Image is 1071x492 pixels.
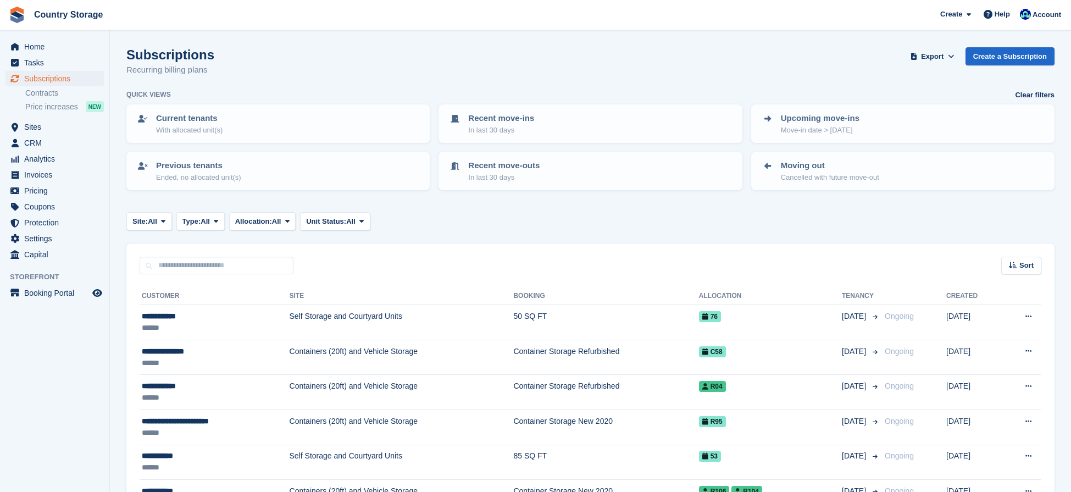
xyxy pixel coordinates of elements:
span: Coupons [24,199,90,214]
span: [DATE] [842,346,868,357]
a: Recent move-ins In last 30 days [440,106,741,142]
td: 50 SQ FT [513,305,698,340]
a: Country Storage [30,5,107,24]
td: Container Storage Refurbished [513,340,698,375]
p: Previous tenants [156,159,241,172]
a: menu [5,39,104,54]
a: Create a Subscription [965,47,1055,65]
a: menu [5,151,104,167]
th: Created [946,288,1001,305]
a: Current tenants With allocated unit(s) [127,106,429,142]
div: NEW [86,101,104,112]
th: Tenancy [842,288,880,305]
a: menu [5,55,104,70]
span: All [201,216,210,227]
span: Export [921,51,944,62]
span: Capital [24,247,90,262]
span: Type: [182,216,201,227]
span: 76 [699,311,721,322]
span: R04 [699,381,726,392]
button: Allocation: All [229,212,296,230]
a: menu [5,71,104,86]
th: Customer [140,288,290,305]
span: Home [24,39,90,54]
span: [DATE] [842,380,868,392]
p: Recurring billing plans [126,64,214,76]
p: Current tenants [156,112,223,125]
span: Create [940,9,962,20]
h6: Quick views [126,90,171,99]
a: menu [5,183,104,198]
span: Protection [24,215,90,230]
span: Unit Status: [306,216,346,227]
td: Container Storage New 2020 [513,410,698,445]
span: Allocation: [235,216,272,227]
button: Type: All [176,212,225,230]
td: Self Storage and Courtyard Units [290,305,514,340]
td: [DATE] [946,340,1001,375]
p: Move-in date > [DATE] [781,125,859,136]
h1: Subscriptions [126,47,214,62]
p: Moving out [781,159,879,172]
button: Site: All [126,212,172,230]
td: Self Storage and Courtyard Units [290,445,514,480]
span: Ongoing [885,451,914,460]
a: menu [5,215,104,230]
span: 53 [699,451,721,462]
a: menu [5,285,104,301]
p: With allocated unit(s) [156,125,223,136]
th: Site [290,288,514,305]
th: Booking [513,288,698,305]
p: Recent move-ins [468,112,534,125]
td: [DATE] [946,445,1001,480]
p: Upcoming move-ins [781,112,859,125]
p: In last 30 days [468,172,540,183]
span: R95 [699,416,726,427]
p: Cancelled with future move-out [781,172,879,183]
span: Help [995,9,1010,20]
td: Containers (20ft) and Vehicle Storage [290,375,514,410]
span: Analytics [24,151,90,167]
span: All [272,216,281,227]
span: C58 [699,346,726,357]
a: menu [5,167,104,183]
span: [DATE] [842,416,868,427]
a: Upcoming move-ins Move-in date > [DATE] [752,106,1053,142]
a: menu [5,119,104,135]
span: Sites [24,119,90,135]
span: Settings [24,231,90,246]
a: menu [5,247,104,262]
td: Container Storage Refurbished [513,375,698,410]
td: Containers (20ft) and Vehicle Storage [290,410,514,445]
a: menu [5,135,104,151]
a: Previous tenants Ended, no allocated unit(s) [127,153,429,189]
a: menu [5,231,104,246]
span: Subscriptions [24,71,90,86]
button: Export [908,47,957,65]
span: Tasks [24,55,90,70]
span: Storefront [10,272,109,283]
a: Preview store [91,286,104,300]
span: Invoices [24,167,90,183]
a: Clear filters [1015,90,1055,101]
a: Moving out Cancelled with future move-out [752,153,1053,189]
p: Recent move-outs [468,159,540,172]
td: 85 SQ FT [513,445,698,480]
span: Site: [132,216,148,227]
a: Contracts [25,88,104,98]
td: [DATE] [946,305,1001,340]
span: Ongoing [885,382,914,390]
span: [DATE] [842,311,868,322]
span: Booking Portal [24,285,90,301]
span: CRM [24,135,90,151]
span: Pricing [24,183,90,198]
td: [DATE] [946,410,1001,445]
span: Ongoing [885,312,914,320]
td: Containers (20ft) and Vehicle Storage [290,340,514,375]
span: All [346,216,356,227]
button: Unit Status: All [300,212,370,230]
span: Ongoing [885,347,914,356]
img: Alison Dalnas [1020,9,1031,20]
td: [DATE] [946,375,1001,410]
span: [DATE] [842,450,868,462]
